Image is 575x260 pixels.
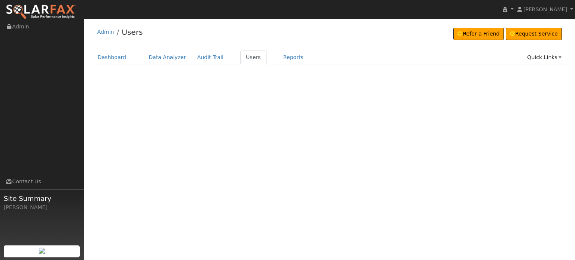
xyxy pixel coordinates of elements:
img: SolarFax [6,4,76,20]
span: Site Summary [4,193,80,204]
a: Request Service [506,28,562,40]
a: Admin [97,29,114,35]
a: Audit Trail [192,51,229,64]
a: Data Analyzer [143,51,192,64]
a: Reports [278,51,309,64]
a: Refer a Friend [453,28,504,40]
a: Quick Links [521,51,567,64]
span: [PERSON_NAME] [523,6,567,12]
a: Users [240,51,267,64]
div: [PERSON_NAME] [4,204,80,211]
img: retrieve [39,248,45,254]
a: Dashboard [92,51,132,64]
a: Users [122,28,143,37]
